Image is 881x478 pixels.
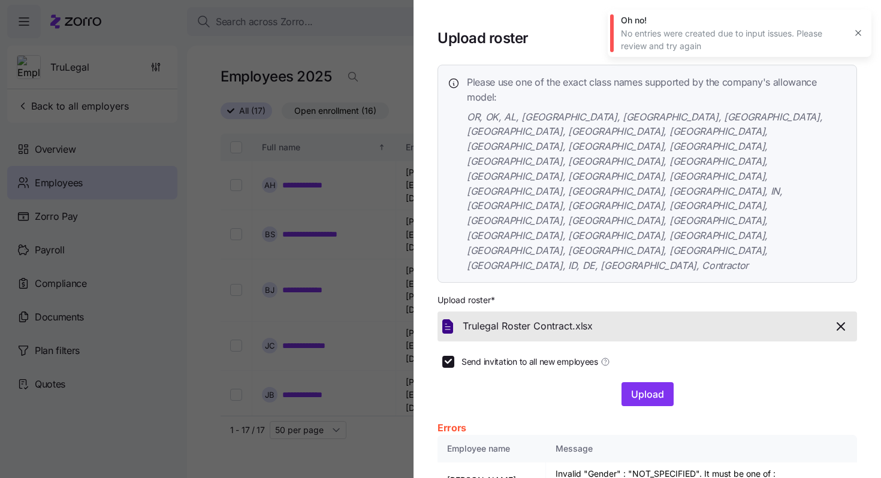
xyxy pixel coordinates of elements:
[447,442,536,455] div: Employee name
[438,420,466,435] span: Errors
[467,110,847,273] span: OR, OK, AL, [GEOGRAPHIC_DATA], [GEOGRAPHIC_DATA], [GEOGRAPHIC_DATA], [GEOGRAPHIC_DATA], [GEOGRAPH...
[621,382,674,406] button: Upload
[621,28,845,52] div: No entries were created due to input issues. Please review and try again
[438,294,495,306] span: Upload roster *
[631,387,664,401] span: Upload
[467,75,847,105] span: Please use one of the exact class names supported by the company's allowance model:
[463,319,575,334] span: Trulegal Roster Contract.
[621,14,845,26] div: Oh no!
[556,442,847,455] div: Message
[575,319,593,334] span: xlsx
[438,29,819,47] h1: Upload roster
[461,356,598,368] span: Send invitation to all new employees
